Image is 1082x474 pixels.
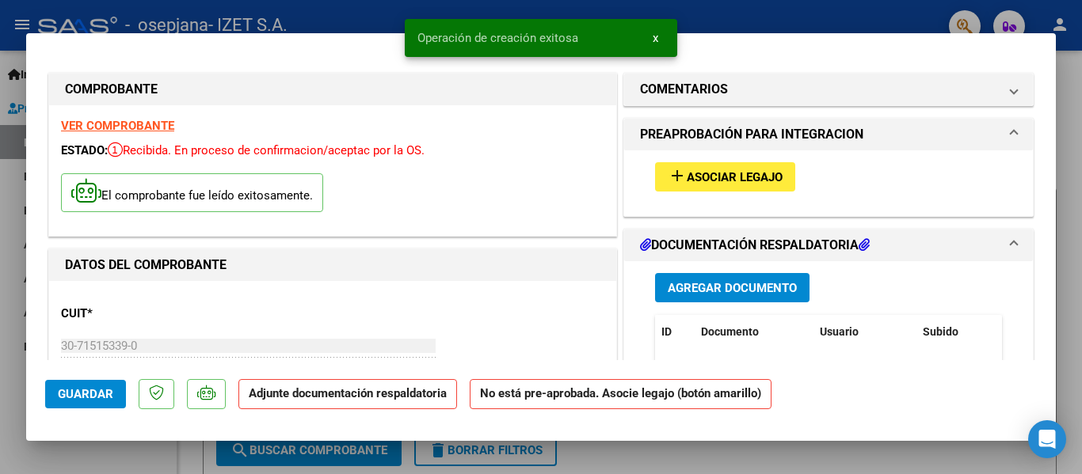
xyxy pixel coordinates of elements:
[668,281,797,295] span: Agregar Documento
[65,257,227,272] strong: DATOS DEL COMPROBANTE
[624,119,1033,150] mat-expansion-panel-header: PREAPROBACIÓN PARA INTEGRACION
[661,325,672,338] span: ID
[624,150,1033,216] div: PREAPROBACIÓN PARA INTEGRACION
[108,143,425,157] span: Recibida. En proceso de confirmacion/aceptac por la OS.
[58,387,113,401] span: Guardar
[640,24,671,52] button: x
[65,82,158,97] strong: COMPROBANTE
[701,325,759,338] span: Documento
[249,386,447,400] strong: Adjunte documentación respaldatoria
[655,315,695,349] datatable-header-cell: ID
[655,162,795,191] button: Asociar Legajo
[640,80,728,99] h1: COMENTARIOS
[470,379,771,410] strong: No está pre-aprobada. Asocie legajo (botón amarillo)
[61,173,323,212] p: El comprobante fue leído exitosamente.
[1028,420,1066,458] div: Open Intercom Messenger
[996,315,1075,349] datatable-header-cell: Acción
[923,325,958,338] span: Subido
[640,125,863,144] h1: PREAPROBACIÓN PARA INTEGRACION
[653,31,658,45] span: x
[668,166,687,185] mat-icon: add
[813,315,916,349] datatable-header-cell: Usuario
[640,236,870,255] h1: DOCUMENTACIÓN RESPALDATORIA
[655,273,810,302] button: Agregar Documento
[45,380,126,408] button: Guardar
[417,30,578,46] span: Operación de creación exitosa
[916,315,996,349] datatable-header-cell: Subido
[687,170,783,184] span: Asociar Legajo
[624,229,1033,261] mat-expansion-panel-header: DOCUMENTACIÓN RESPALDATORIA
[61,305,224,323] p: CUIT
[820,325,859,338] span: Usuario
[61,143,108,157] span: ESTADO:
[61,119,174,133] a: VER COMPROBANTE
[695,315,813,349] datatable-header-cell: Documento
[624,74,1033,105] mat-expansion-panel-header: COMENTARIOS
